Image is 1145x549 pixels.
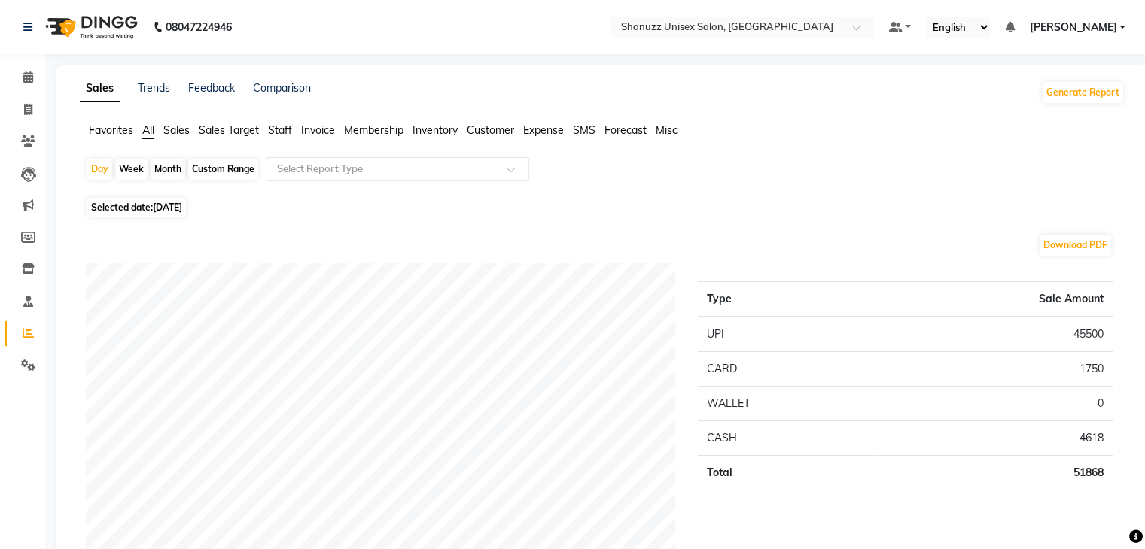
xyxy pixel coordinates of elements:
a: Comparison [253,81,311,95]
b: 08047224946 [166,6,232,48]
span: Sales [163,123,190,137]
span: Sales Target [199,123,259,137]
span: Forecast [604,123,647,137]
td: 45500 [874,317,1113,352]
span: Expense [523,123,564,137]
div: Week [115,159,148,180]
span: Misc [656,123,678,137]
img: logo [38,6,142,48]
td: CASH [698,421,874,456]
a: Sales [80,75,120,102]
button: Generate Report [1043,82,1123,103]
td: CARD [698,352,874,387]
span: Membership [344,123,403,137]
td: UPI [698,317,874,352]
td: 0 [874,387,1113,421]
td: Total [698,456,874,490]
span: Invoice [301,123,335,137]
div: Custom Range [188,159,258,180]
a: Trends [138,81,170,95]
span: [PERSON_NAME] [1029,20,1116,35]
th: Type [698,282,874,317]
span: All [142,123,154,137]
span: Inventory [413,123,458,137]
span: [DATE] [153,202,182,213]
span: Staff [268,123,292,137]
span: SMS [573,123,595,137]
button: Download PDF [1040,235,1111,256]
span: Selected date: [87,198,186,217]
th: Sale Amount [874,282,1113,317]
td: WALLET [698,387,874,421]
td: 1750 [874,352,1113,387]
a: Feedback [188,81,235,95]
span: Customer [467,123,514,137]
div: Day [87,159,112,180]
td: 4618 [874,421,1113,456]
span: Favorites [89,123,133,137]
td: 51868 [874,456,1113,490]
div: Month [151,159,185,180]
